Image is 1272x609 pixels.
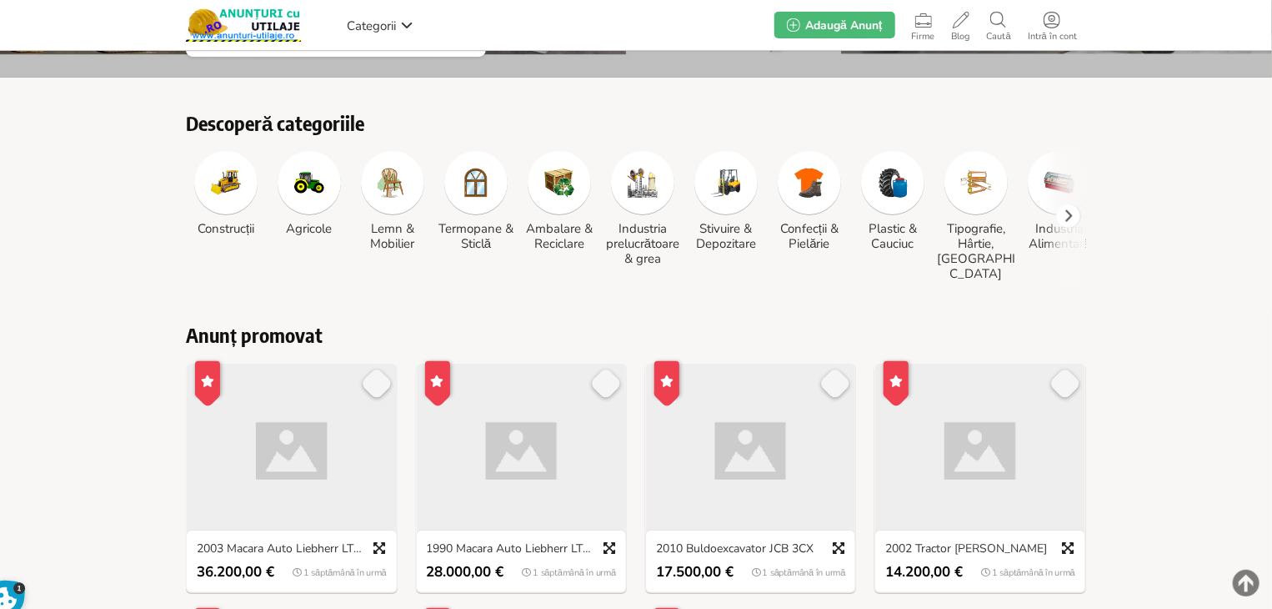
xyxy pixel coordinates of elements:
[961,168,991,198] img: Tipografie, Hârtie, Carton
[368,536,392,560] a: Previzualizare
[353,221,433,251] h3: Lemn & Mobilier
[353,151,433,251] a: Lemn & Mobilier Lemn & Mobilier
[656,564,734,581] span: 17.500,00 €
[711,168,741,198] img: Stivuire & Depozitare
[288,564,394,581] div: 1 săptămână în urmă
[598,536,621,560] a: Previzualizare
[827,536,850,560] a: Previzualizare
[186,323,1086,346] h2: Anunț promovat
[360,367,393,400] a: Salvează Favorit
[1019,32,1085,42] span: Intră în cont
[1019,151,1099,251] a: Industria Alimentară Industria Alimentară
[774,12,894,38] a: Adaugă Anunț
[979,32,1019,42] span: Caută
[343,13,418,38] a: Categorii
[853,221,933,251] h3: Plastic & Cauciuc
[1019,8,1085,42] a: Intră în cont
[188,542,394,557] a: 2003 Macara Auto Liebherr LTM 10451
[977,564,1083,581] div: 1 săptămână în urmă
[1049,367,1082,400] a: Salvează Favorit
[378,168,408,198] img: Lemn & Mobilier
[648,542,854,557] a: 2010 Buldoexcavator JCB 3CX
[936,221,1016,281] h3: Tipografie, Hârtie, [GEOGRAPHIC_DATA]
[461,168,491,198] img: Termopane & Sticlă
[519,151,599,251] a: Ambalare & Reciclare Ambalare & Reciclare
[518,564,623,581] div: 1 săptămână în urmă
[519,221,599,251] h3: Ambalare & Reciclare
[769,221,849,251] h3: Confecții & Pielărie
[936,151,1016,281] a: Tipografie, Hârtie, Carton Tipografie, Hârtie, [GEOGRAPHIC_DATA]
[186,221,266,236] h3: Construcții
[686,151,766,251] a: Stivuire & Depozitare Stivuire & Depozitare
[544,168,574,198] img: Ambalare & Reciclare
[436,221,516,251] h3: Termopane & Sticlă
[794,168,824,198] img: Confecții & Pielărie
[603,221,683,266] h3: Industria prelucrătoare & grea
[417,364,626,538] img: 1990 Macara Auto Liebherr LTM 1050 50Ton
[294,168,324,198] img: Agricole
[748,564,854,581] div: 1 săptămână în urmă
[944,32,979,42] span: Blog
[427,564,504,581] span: 28.000,00 €
[269,151,349,236] a: Agricole Agricole
[944,8,979,42] a: Blog
[819,367,853,400] a: Salvează Favorit
[646,364,855,538] img: 2010 Buldoexcavator JCB 3CX
[186,111,1086,134] h2: Descoperă categoriile
[186,8,301,42] img: Anunturi-Utilaje.RO
[347,18,396,34] span: Categorii
[979,8,1019,42] a: Caută
[885,564,963,581] span: 14.200,00 €
[853,151,933,251] a: Plastic & Cauciuc Plastic & Cauciuc
[603,151,683,266] a: Industria prelucrătoare & grea Industria prelucrătoare & grea
[418,542,624,557] a: 1990 Macara Auto Liebherr LTM 1050 50Ton
[13,582,26,595] span: 1
[904,8,944,42] a: Firme
[805,18,882,33] span: Adaugă Anunț
[628,168,658,198] img: Industria prelucrătoare & grea
[589,367,623,400] a: Salvează Favorit
[1057,536,1080,560] a: Previzualizare
[197,564,274,581] span: 36.200,00 €
[875,364,1084,538] img: 2002 Tractor John Deere
[186,151,266,236] a: Construcții Construcții
[211,168,241,198] img: Construcții
[686,221,766,251] h3: Stivuire & Depozitare
[769,151,849,251] a: Confecții & Pielărie Confecții & Pielărie
[877,542,1083,557] a: 2002 Tractor [PERSON_NAME]
[1019,221,1099,251] h3: Industria Alimentară
[1233,570,1259,596] img: scroll-to-top.png
[878,168,908,198] img: Plastic & Cauciuc
[904,32,944,42] span: Firme
[436,151,516,251] a: Termopane & Sticlă Termopane & Sticlă
[269,221,349,236] h3: Agricole
[187,364,396,538] img: 2003 Macara Auto Liebherr LTM 10451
